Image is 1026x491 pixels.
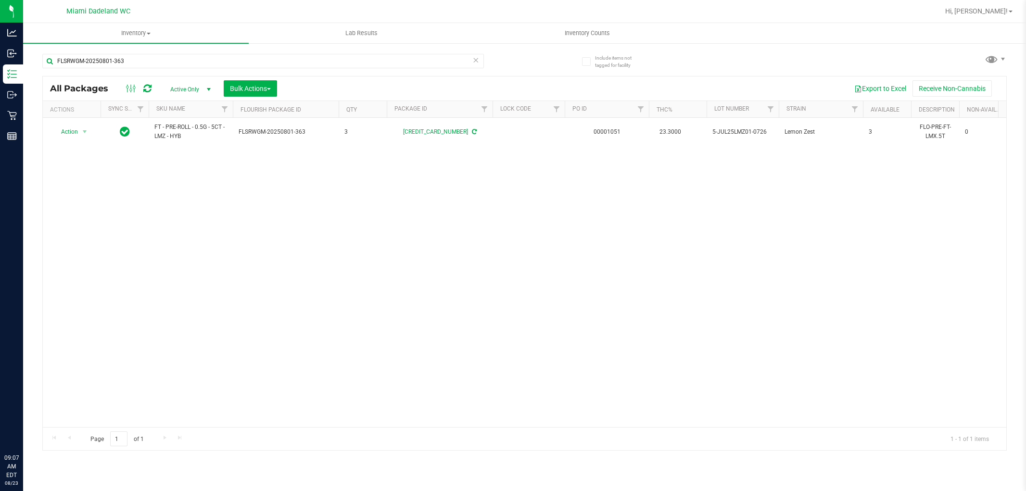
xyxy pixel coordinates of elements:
[239,127,333,137] span: FLSRWGM-20250801-363
[154,123,227,141] span: FT - PRE-ROLL - 0.5G - 5CT - LMZ - HYB
[633,101,649,117] a: Filter
[108,105,145,112] a: Sync Status
[945,7,1008,15] span: Hi, [PERSON_NAME]!
[500,105,531,112] a: Lock Code
[133,101,149,117] a: Filter
[712,127,773,137] span: 5-JUL25LMZ01-0726
[23,29,249,38] span: Inventory
[403,128,468,135] a: [CREDIT_CARD_NUMBER]
[943,431,997,446] span: 1 - 1 of 1 items
[23,23,249,43] a: Inventory
[4,479,19,487] p: 08/23
[224,80,277,97] button: Bulk Actions
[965,127,1001,137] span: 0
[470,128,477,135] span: Sync from Compliance System
[477,101,493,117] a: Filter
[871,106,899,113] a: Available
[50,83,118,94] span: All Packages
[786,105,806,112] a: Strain
[156,105,185,112] a: SKU Name
[79,125,91,138] span: select
[7,69,17,79] inline-svg: Inventory
[66,7,130,15] span: Miami Dadeland WC
[869,127,905,137] span: 3
[230,85,271,92] span: Bulk Actions
[10,414,38,443] iframe: Resource center
[847,101,863,117] a: Filter
[110,431,127,446] input: 1
[82,431,152,446] span: Page of 1
[714,105,749,112] a: Lot Number
[912,80,992,97] button: Receive Non-Cannabis
[549,101,565,117] a: Filter
[655,125,686,139] span: 23.3000
[785,127,857,137] span: Lemon Zest
[657,106,672,113] a: THC%
[50,106,97,113] div: Actions
[332,29,391,38] span: Lab Results
[344,127,381,137] span: 3
[595,54,643,69] span: Include items not tagged for facility
[7,90,17,100] inline-svg: Outbound
[552,29,623,38] span: Inventory Counts
[474,23,700,43] a: Inventory Counts
[249,23,474,43] a: Lab Results
[7,111,17,120] inline-svg: Retail
[120,125,130,138] span: In Sync
[473,54,480,66] span: Clear
[594,128,621,135] a: 00001051
[52,125,78,138] span: Action
[967,106,1010,113] a: Non-Available
[7,131,17,141] inline-svg: Reports
[572,105,587,112] a: PO ID
[7,28,17,38] inline-svg: Analytics
[763,101,779,117] a: Filter
[241,106,301,113] a: Flourish Package ID
[848,80,912,97] button: Export to Excel
[7,49,17,58] inline-svg: Inbound
[394,105,427,112] a: Package ID
[917,122,953,142] div: FLO-PRE-FT-LMX.5T
[217,101,233,117] a: Filter
[4,453,19,479] p: 09:07 AM EDT
[919,106,955,113] a: Description
[42,54,484,68] input: Search Package ID, Item Name, SKU, Lot or Part Number...
[346,106,357,113] a: Qty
